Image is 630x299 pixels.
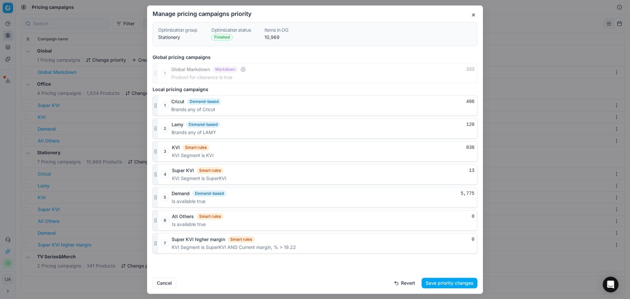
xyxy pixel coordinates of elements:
button: All Others [172,213,194,220]
span: 3 [161,147,169,155]
button: Revert [390,278,419,288]
span: 5 [161,193,169,201]
button: Lamy [172,121,183,128]
span: 4 [161,170,169,178]
span: Brands any of LAMY [172,129,216,136]
span: Brands any of Cricut [171,106,215,113]
span: 1 [161,69,169,77]
span: 13 [469,168,474,173]
span: KVI Segment is SuperKVI AND Current margin, % > 19.22 [172,244,296,250]
button: Demand [172,190,190,197]
button: Super KVI [172,167,194,174]
span: 7 [161,239,169,247]
span: Is available true [172,221,206,227]
span: 1 [161,101,169,109]
span: KVI Segment is KVI [172,152,214,159]
span: 333 [466,67,474,72]
dt: Optimization group [158,28,206,32]
span: Smart rules [228,236,255,243]
span: Demand-based [187,98,221,105]
button: KVI [172,144,180,151]
span: Finished [211,34,233,40]
button: Save priority changes [422,278,477,288]
span: 838 [466,145,474,150]
h2: Manage pricing campaigns priority [153,11,477,17]
span: Smart rules [197,213,223,220]
span: 408 [466,99,474,104]
span: Markdown [213,66,238,73]
span: KVI Segment is SuperKVI [172,175,226,182]
h4: Global pricing campaigns [153,54,477,60]
span: 0 [472,214,474,219]
span: 5,775 [461,191,474,196]
dt: Optimization status [211,28,259,32]
span: 0 [472,237,474,242]
span: Smart rules [197,167,223,174]
span: Is available true [172,198,205,204]
dd: 10,969 [264,34,312,41]
span: Demand-based [186,121,220,128]
button: Global Markdown [171,66,210,73]
button: Cancel [153,278,176,288]
dd: Stationery [158,34,206,41]
span: Demand-based [192,190,226,197]
button: Super KVI higher margin [172,236,225,243]
span: 6 [161,216,169,224]
span: Smart rules [182,144,209,151]
span: 120 [466,122,474,127]
span: Product for clearance is true [171,74,232,80]
dt: Items in OG [264,28,312,32]
h4: Local pricing campaigns [153,86,477,93]
button: Cricut [171,98,184,105]
span: 2 [161,124,169,132]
